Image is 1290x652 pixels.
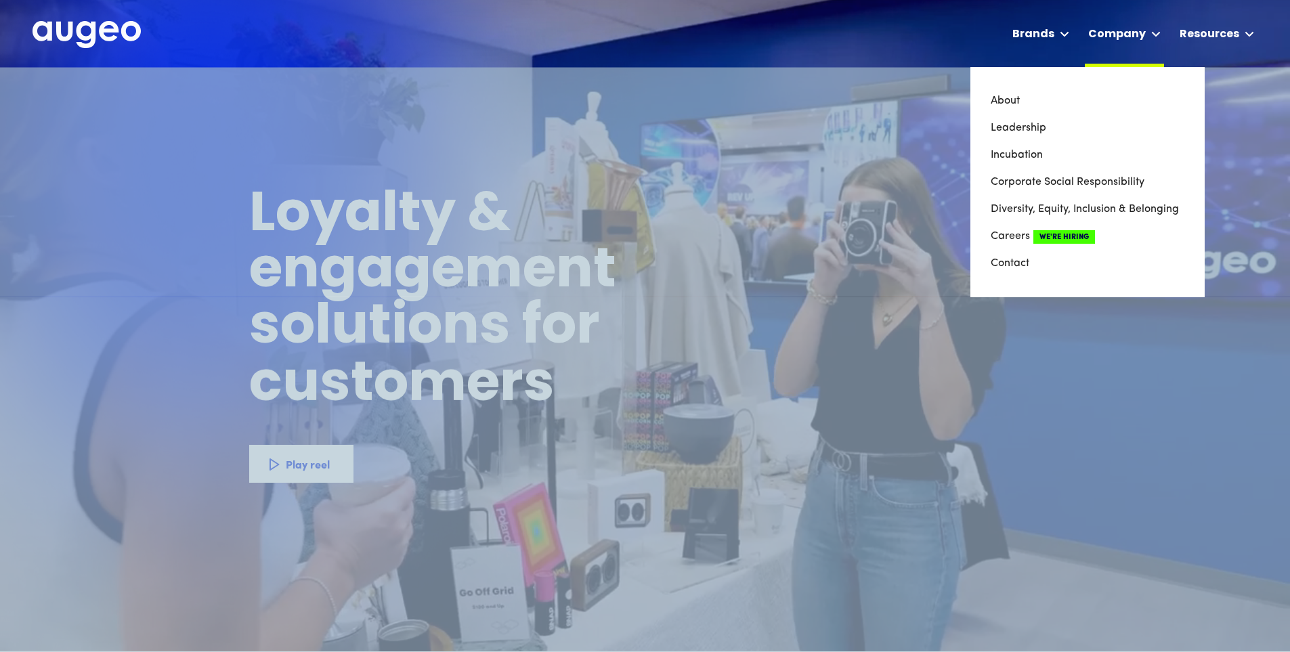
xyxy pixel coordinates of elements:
a: Contact [991,250,1184,277]
nav: Company [970,67,1205,297]
a: Incubation [991,142,1184,169]
span: We're Hiring [1033,230,1095,244]
img: Augeo's full logo in white. [33,21,141,49]
div: Brands [1012,26,1054,43]
a: Diversity, Equity, Inclusion & Belonging [991,196,1184,223]
div: Company [1088,26,1146,43]
a: Corporate Social Responsibility [991,169,1184,196]
div: Resources [1180,26,1239,43]
a: Leadership [991,114,1184,142]
a: home [33,21,141,49]
a: About [991,87,1184,114]
a: CareersWe're Hiring [991,223,1184,250]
